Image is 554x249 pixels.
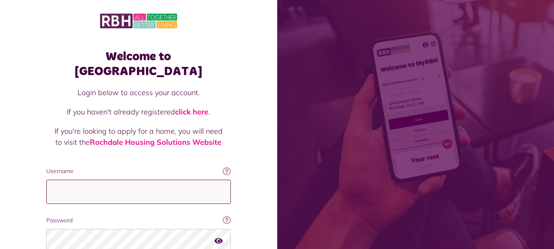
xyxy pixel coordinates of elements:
[175,107,208,117] a: click here
[55,106,223,117] p: If you haven't already registered .
[55,87,223,98] p: Login below to access your account.
[46,167,231,176] label: Username
[46,49,231,79] h1: Welcome to [GEOGRAPHIC_DATA]
[55,126,223,148] p: If you're looking to apply for a home, you will need to visit the
[46,216,231,225] label: Password
[100,12,177,30] img: MyRBH
[90,137,221,147] a: Rochdale Housing Solutions Website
